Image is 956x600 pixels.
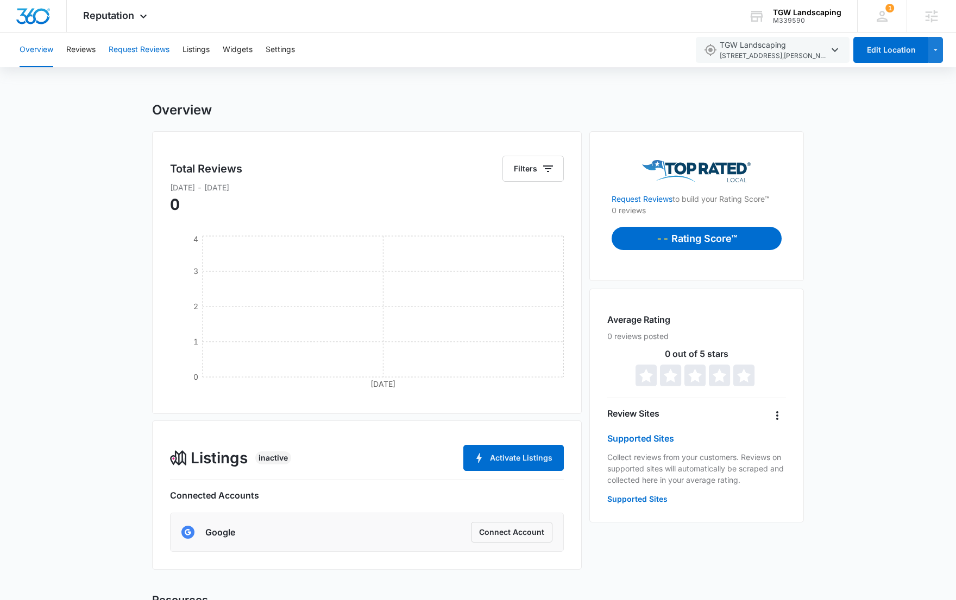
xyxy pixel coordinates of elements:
[170,195,180,214] span: 0
[266,33,295,67] button: Settings
[656,231,671,246] p: --
[671,231,737,246] p: Rating Score™
[183,33,210,67] button: Listings
[720,51,828,61] span: [STREET_ADDRESS] , [PERSON_NAME] , NJ
[223,33,253,67] button: Widgets
[370,379,395,388] tspan: [DATE]
[612,205,782,216] p: 0 reviews
[20,33,53,67] button: Overview
[193,302,198,311] tspan: 2
[66,33,96,67] button: Reviews
[170,489,564,502] h6: Connected Accounts
[607,330,786,342] p: 0 reviews posted
[696,37,850,63] button: TGW Landscaping[STREET_ADDRESS],[PERSON_NAME],NJ
[191,446,248,469] span: Listings
[607,407,659,420] h4: Review Sites
[109,33,169,67] button: Request Reviews
[885,4,894,12] span: 1
[607,433,674,444] a: Supported Sites
[471,522,552,542] button: Connect Account
[720,39,828,61] span: TGW Landscaping
[170,182,564,193] p: [DATE] - [DATE]
[853,37,928,63] button: Edit Location
[463,445,564,471] button: Activate Listings
[193,337,198,346] tspan: 1
[607,313,670,326] h4: Average Rating
[773,8,841,17] div: account name
[612,194,672,203] a: Request Reviews
[607,349,786,358] p: 0 out of 5 stars
[193,234,198,244] tspan: 4
[612,182,782,205] p: to build your Rating Score™
[607,494,668,503] a: Supported Sites
[502,156,564,182] button: Filters
[607,451,786,486] p: Collect reviews from your customers. Reviews on supported sites will automatically be scraped and...
[885,4,894,12] div: notifications count
[152,102,212,118] h1: Overview
[170,161,242,177] h5: Total Reviews
[255,451,291,464] div: Inactive
[193,372,198,381] tspan: 0
[642,160,751,182] img: Top Rated Local Logo
[773,17,841,24] div: account id
[205,526,235,539] h6: Google
[83,10,134,21] span: Reputation
[193,266,198,276] tspan: 3
[769,407,786,424] button: Overflow Menu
